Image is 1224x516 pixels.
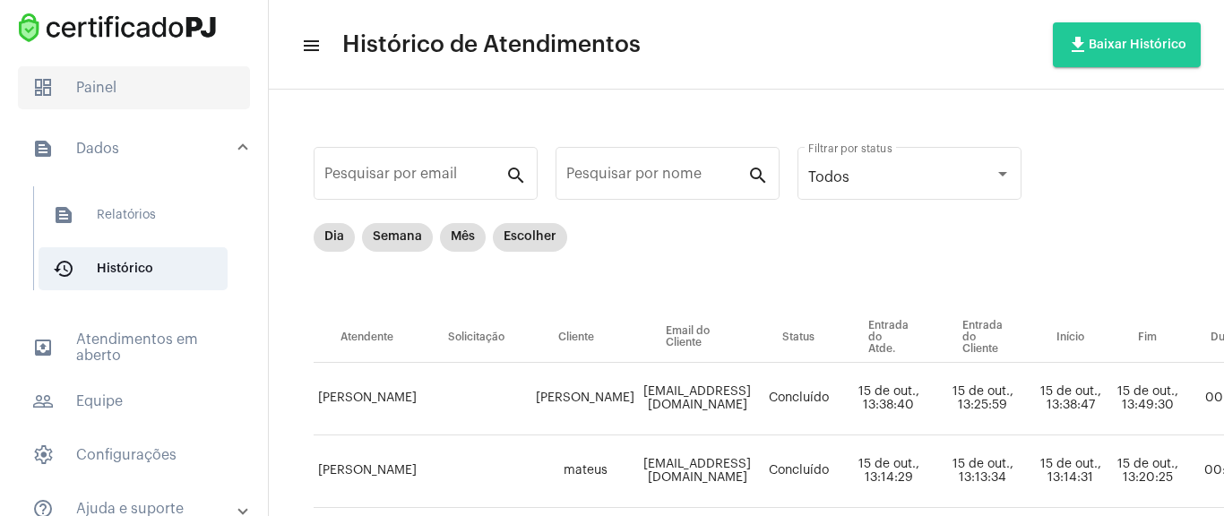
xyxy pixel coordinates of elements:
mat-icon: sidenav icon [53,204,74,226]
td: [PERSON_NAME] [314,435,421,508]
mat-icon: file_download [1067,34,1089,56]
td: Concluído [755,363,841,435]
button: Baixar Histórico [1053,22,1201,67]
input: Pesquisar por nome [566,169,747,185]
td: 15 de out., 13:20:25 [1111,435,1184,508]
td: 15 de out., 13:38:40 [841,363,935,435]
span: Todos [808,170,849,185]
td: [PERSON_NAME] [314,363,421,435]
th: Status [755,313,841,363]
span: Configurações [18,434,250,477]
span: Atendimentos em aberto [18,326,250,369]
span: sidenav icon [32,77,54,99]
mat-icon: search [747,164,769,185]
th: Início [1030,313,1111,363]
td: mateus [531,435,639,508]
mat-icon: sidenav icon [32,337,54,358]
mat-icon: sidenav icon [32,391,54,412]
td: 15 de out., 13:38:47 [1030,363,1111,435]
mat-chip: Dia [314,223,355,252]
span: Histórico de Atendimentos [342,30,641,59]
mat-icon: sidenav icon [53,258,74,279]
th: Solicitação [421,313,531,363]
th: Atendente [314,313,421,363]
mat-expansion-panel-header: sidenav iconDados [11,120,268,177]
span: Histórico [39,247,228,290]
mat-chip: Semana [362,223,433,252]
td: [EMAIL_ADDRESS][DOMAIN_NAME] [639,363,755,435]
td: [PERSON_NAME] [531,363,639,435]
td: 15 de out., 13:13:34 [935,435,1030,508]
th: Email do Cliente [639,313,755,363]
td: [EMAIL_ADDRESS][DOMAIN_NAME] [639,435,755,508]
th: Fim [1111,313,1184,363]
div: sidenav iconDados [11,177,268,315]
mat-chip: Mês [440,223,486,252]
span: sidenav icon [32,444,54,466]
th: Entrada do Cliente [935,313,1030,363]
td: 15 de out., 13:14:29 [841,435,935,508]
span: Relatórios [39,193,228,236]
mat-icon: sidenav icon [301,35,319,56]
td: 15 de out., 13:14:31 [1030,435,1111,508]
mat-icon: search [505,164,527,185]
td: 15 de out., 13:25:59 [935,363,1030,435]
th: Cliente [531,313,639,363]
mat-icon: sidenav icon [32,138,54,159]
td: Concluído [755,435,841,508]
span: Painel [18,66,250,109]
td: 15 de out., 13:49:30 [1111,363,1184,435]
mat-panel-title: Dados [32,138,239,159]
span: Equipe [18,380,250,423]
input: Pesquisar por email [324,169,505,185]
img: fba4626d-73b5-6c3e-879c-9397d3eee438.png [14,9,220,47]
mat-chip: Escolher [493,223,567,252]
th: Entrada do Atde. [841,313,935,363]
span: Baixar Histórico [1067,39,1186,51]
